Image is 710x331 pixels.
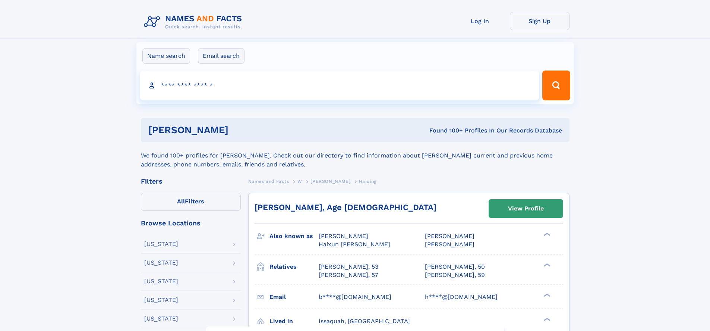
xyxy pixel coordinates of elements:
[141,142,569,169] div: We found 100+ profiles for [PERSON_NAME]. Check out our directory to find information about [PERS...
[141,178,241,185] div: Filters
[142,48,190,64] label: Name search
[144,297,178,303] div: [US_STATE]
[144,260,178,266] div: [US_STATE]
[508,200,544,217] div: View Profile
[510,12,569,30] a: Sign Up
[144,316,178,322] div: [US_STATE]
[269,230,319,243] h3: Also known as
[269,291,319,303] h3: Email
[144,278,178,284] div: [US_STATE]
[425,271,485,279] a: [PERSON_NAME], 59
[177,198,185,205] span: All
[148,125,329,135] h1: [PERSON_NAME]
[319,318,410,325] span: Issaquah, [GEOGRAPHIC_DATA]
[319,271,378,279] a: [PERSON_NAME], 57
[140,71,539,100] input: search input
[542,293,551,297] div: ❯
[310,177,350,186] a: [PERSON_NAME]
[141,220,241,227] div: Browse Locations
[450,12,510,30] a: Log In
[141,193,241,211] label: Filters
[141,12,248,32] img: Logo Names and Facts
[359,179,376,184] span: Haiqing
[269,260,319,273] h3: Relatives
[319,263,378,271] a: [PERSON_NAME], 53
[425,241,474,248] span: [PERSON_NAME]
[542,317,551,322] div: ❯
[310,179,350,184] span: [PERSON_NAME]
[425,232,474,240] span: [PERSON_NAME]
[542,71,570,100] button: Search Button
[144,241,178,247] div: [US_STATE]
[198,48,244,64] label: Email search
[542,232,551,237] div: ❯
[248,177,289,186] a: Names and Facts
[297,179,302,184] span: W
[297,177,302,186] a: W
[319,241,390,248] span: Haixun [PERSON_NAME]
[425,263,485,271] a: [PERSON_NAME], 50
[269,315,319,328] h3: Lived in
[319,232,368,240] span: [PERSON_NAME]
[542,262,551,267] div: ❯
[489,200,563,218] a: View Profile
[329,127,562,135] div: Found 100+ Profiles In Our Records Database
[255,203,436,212] a: [PERSON_NAME], Age [DEMOGRAPHIC_DATA]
